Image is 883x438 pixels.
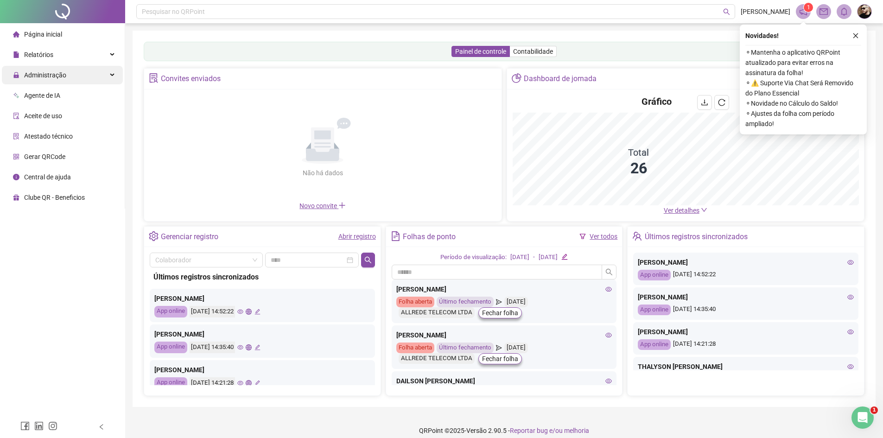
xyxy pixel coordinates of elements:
[579,233,586,240] span: filter
[745,98,861,108] span: ⚬ Novidade no Cálculo do Saldo!
[13,133,19,140] span: solution
[254,309,260,315] span: edit
[13,194,19,201] span: gift
[645,229,748,245] div: Últimos registros sincronizados
[638,339,671,350] div: App online
[847,329,854,335] span: eye
[745,78,861,98] span: ⚬ ⚠️ Suporte Via Chat Será Removido do Plano Essencial
[482,354,518,364] span: Fechar folha
[605,286,612,292] span: eye
[664,207,699,214] span: Ver detalhes
[638,339,854,350] div: [DATE] 14:21:28
[539,253,558,262] div: [DATE]
[851,406,874,429] iframe: Intercom live chat
[478,353,522,364] button: Fechar folha
[478,307,522,318] button: Fechar folha
[364,256,372,264] span: search
[638,292,854,302] div: [PERSON_NAME]
[638,270,854,280] div: [DATE] 14:52:22
[246,344,252,350] span: global
[701,207,707,213] span: down
[664,207,707,214] a: Ver detalhes down
[396,343,434,353] div: Folha aberta
[13,72,19,78] span: lock
[847,259,854,266] span: eye
[190,377,235,389] div: [DATE] 14:21:28
[149,231,159,241] span: setting
[437,343,494,353] div: Último fechamento
[154,306,187,317] div: App online
[590,233,617,240] a: Ver todos
[237,344,243,350] span: eye
[24,194,85,201] span: Clube QR - Beneficios
[24,112,62,120] span: Aceite de uso
[745,108,861,129] span: ⚬ Ajustes da folha com período ampliado!
[561,254,567,260] span: edit
[161,71,221,87] div: Convites enviados
[24,173,71,181] span: Central de ajuda
[154,329,370,339] div: [PERSON_NAME]
[396,297,434,307] div: Folha aberta
[482,308,518,318] span: Fechar folha
[190,306,235,317] div: [DATE] 14:52:22
[745,31,779,41] span: Novidades !
[858,5,871,19] img: 76224
[642,95,672,108] h4: Gráfico
[338,202,346,209] span: plus
[852,32,859,39] span: close
[533,253,535,262] div: -
[605,332,612,338] span: eye
[396,376,612,386] div: DAILSON [PERSON_NAME]
[605,378,612,384] span: eye
[504,343,528,353] div: [DATE]
[154,342,187,353] div: App online
[741,6,790,17] span: [PERSON_NAME]
[504,297,528,307] div: [DATE]
[13,153,19,160] span: qrcode
[513,48,553,55] span: Contabilidade
[24,31,62,38] span: Página inicial
[819,7,828,16] span: mail
[20,421,30,431] span: facebook
[638,362,854,372] div: THALYSON [PERSON_NAME]
[804,3,813,12] sup: 1
[98,424,105,430] span: left
[403,229,456,245] div: Folhas de ponto
[638,257,854,267] div: [PERSON_NAME]
[254,344,260,350] span: edit
[605,268,613,276] span: search
[24,71,66,79] span: Administração
[246,380,252,386] span: global
[154,293,370,304] div: [PERSON_NAME]
[799,7,807,16] span: notification
[24,92,60,99] span: Agente de IA
[149,73,159,83] span: solution
[524,71,597,87] div: Dashboard de jornada
[237,309,243,315] span: eye
[870,406,878,414] span: 1
[638,327,854,337] div: [PERSON_NAME]
[338,233,376,240] a: Abrir registro
[718,99,725,106] span: reload
[638,305,854,315] div: [DATE] 14:35:40
[440,253,507,262] div: Período de visualização:
[745,47,861,78] span: ⚬ Mantenha o aplicativo QRPoint atualizado para evitar erros na assinatura da folha!
[246,309,252,315] span: global
[632,231,642,241] span: team
[391,231,400,241] span: file-text
[847,363,854,370] span: eye
[496,343,502,353] span: send
[13,31,19,38] span: home
[847,294,854,300] span: eye
[13,174,19,180] span: info-circle
[396,284,612,294] div: [PERSON_NAME]
[190,342,235,353] div: [DATE] 14:35:40
[510,427,589,434] span: Reportar bug e/ou melhoria
[154,365,370,375] div: [PERSON_NAME]
[466,427,487,434] span: Versão
[13,113,19,119] span: audit
[237,380,243,386] span: eye
[280,168,365,178] div: Não há dados
[153,271,371,283] div: Últimos registros sincronizados
[455,48,506,55] span: Painel de controle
